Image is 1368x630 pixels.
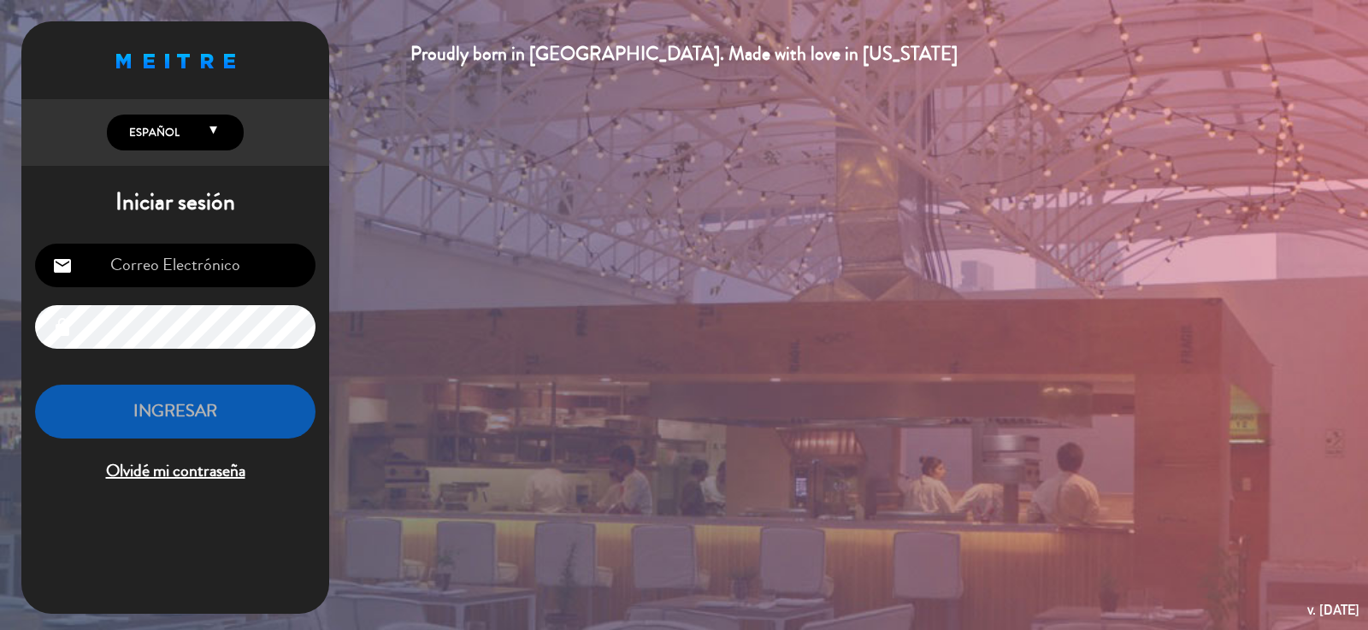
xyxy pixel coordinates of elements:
[1307,598,1359,621] div: v. [DATE]
[52,256,73,276] i: email
[125,124,180,141] span: Español
[52,317,73,338] i: lock
[35,244,315,287] input: Correo Electrónico
[35,457,315,486] span: Olvidé mi contraseña
[35,385,315,439] button: INGRESAR
[21,188,329,217] h1: Iniciar sesión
